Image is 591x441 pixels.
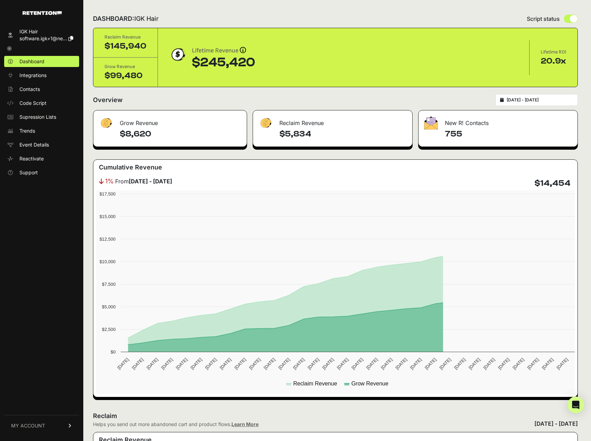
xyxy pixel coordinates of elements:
text: [DATE] [541,357,555,371]
h2: DASHBOARD: [93,14,159,24]
a: Trends [4,125,79,136]
text: [DATE] [145,357,159,371]
img: Retention.com [23,11,62,15]
a: Dashboard [4,56,79,67]
a: MY ACCOUNT [4,415,79,436]
div: Reclaim Revenue [104,34,146,41]
text: [DATE] [336,357,349,371]
h4: 755 [445,128,572,140]
span: Supression Lists [19,114,56,120]
div: Helps you send out more abandoned cart and product flows. [93,421,259,428]
text: [DATE] [248,357,262,371]
text: Reclaim Revenue [293,381,337,386]
text: $15,000 [100,214,116,219]
text: [DATE] [409,357,423,371]
span: MY ACCOUNT [11,422,45,429]
text: [DATE] [526,357,540,371]
h2: Overview [93,95,123,105]
text: [DATE] [438,357,452,371]
span: Reactivate [19,155,44,162]
img: dollar-coin-05c43ed7efb7bc0c12610022525b4bbbb207c7efeef5aecc26f025e68dcafac9.png [169,46,186,63]
text: $2,500 [102,327,116,332]
span: Event Details [19,141,49,148]
div: Grow Revenue [104,63,146,70]
span: Contacts [19,86,40,93]
a: Contacts [4,84,79,95]
text: $12,500 [100,236,116,242]
text: $17,500 [100,191,116,197]
span: 1% [105,176,114,186]
text: $10,000 [100,259,116,264]
div: Grow Revenue [93,110,247,131]
h4: $5,834 [279,128,407,140]
div: Reclaim Revenue [253,110,413,131]
span: IGK Hair [134,15,159,22]
a: Learn More [231,421,259,427]
text: [DATE] [277,357,291,371]
a: Supression Lists [4,111,79,123]
div: Open Intercom Messenger [567,397,584,413]
text: [DATE] [351,357,364,371]
text: [DATE] [219,357,232,371]
a: Code Script [4,98,79,109]
div: $245,420 [192,56,255,69]
text: [DATE] [175,357,188,371]
text: [DATE] [263,357,276,371]
img: fa-dollar-13500eef13a19c4ab2b9ed9ad552e47b0d9fc28b02b83b90ba0e00f96d6372e9.png [259,116,272,130]
text: [DATE] [204,357,218,371]
div: Lifetime ROI [541,49,566,56]
text: [DATE] [189,357,203,371]
strong: [DATE] - [DATE] [129,178,172,185]
text: [DATE] [497,357,510,371]
span: From [115,177,172,185]
text: [DATE] [512,357,525,371]
text: [DATE] [306,357,320,371]
text: [DATE] [556,357,569,371]
span: software.igk+1@ne... [19,35,67,41]
text: [DATE] [116,357,130,371]
text: [DATE] [482,357,496,371]
div: 20.9x [541,56,566,67]
text: [DATE] [321,357,335,371]
a: Event Details [4,139,79,150]
text: $0 [111,349,116,355]
a: Support [4,167,79,178]
text: $7,500 [102,282,116,287]
span: Code Script [19,100,47,107]
div: New R! Contacts [419,110,577,131]
text: [DATE] [292,357,305,371]
text: [DATE] [365,357,379,371]
span: Script status [527,15,560,23]
img: fa-dollar-13500eef13a19c4ab2b9ed9ad552e47b0d9fc28b02b83b90ba0e00f96d6372e9.png [99,116,113,130]
text: Grow Revenue [351,381,388,386]
h4: $8,620 [120,128,241,140]
a: IGK Hair software.igk+1@ne... [4,26,79,44]
text: [DATE] [395,357,408,371]
text: [DATE] [468,357,481,371]
span: Trends [19,127,35,134]
div: [DATE] - [DATE] [534,419,578,428]
div: IGK Hair [19,28,73,35]
h2: Reclaim [93,411,259,421]
a: Reactivate [4,153,79,164]
text: $5,000 [102,304,116,309]
text: [DATE] [233,357,247,371]
span: Dashboard [19,58,44,65]
text: [DATE] [160,357,174,371]
h4: $14,454 [534,178,571,189]
text: [DATE] [131,357,144,371]
text: [DATE] [453,357,466,371]
span: Support [19,169,38,176]
div: $99,480 [104,70,146,81]
a: Integrations [4,70,79,81]
img: fa-envelope-19ae18322b30453b285274b1b8af3d052b27d846a4fbe8435d1a52b978f639a2.png [424,116,438,130]
div: $145,940 [104,41,146,52]
text: [DATE] [380,357,393,371]
text: [DATE] [424,357,437,371]
span: Integrations [19,72,47,79]
div: Lifetime Revenue [192,46,255,56]
h3: Cumulative Revenue [99,163,162,172]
